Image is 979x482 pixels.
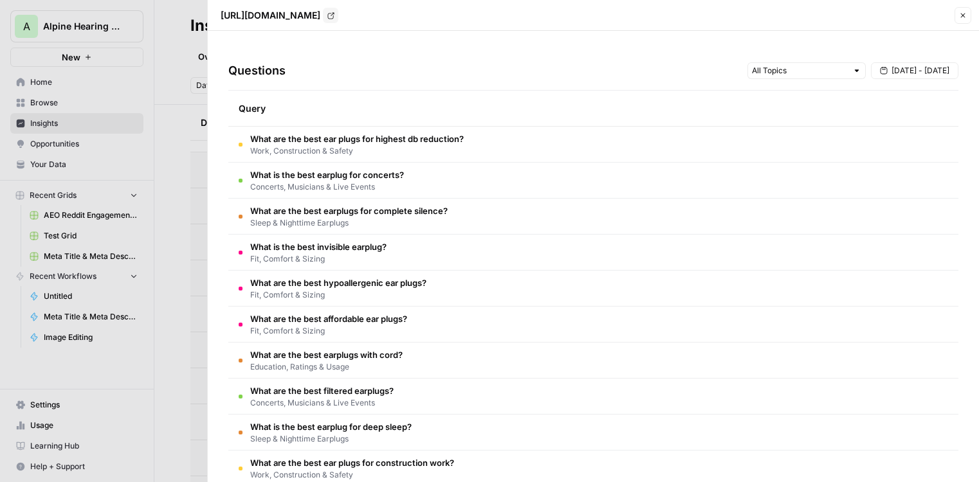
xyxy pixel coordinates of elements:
[239,91,948,126] div: Query
[752,64,847,77] input: All Topics
[250,168,404,181] span: What is the best earplug for concerts?
[871,62,958,79] button: [DATE] - [DATE]
[250,276,426,289] span: What are the best hypoallergenic ear plugs?
[250,204,448,217] span: What are the best earplugs for complete silence?
[250,240,387,253] span: What is the best invisible earplug?
[250,253,387,265] span: Fit, Comfort & Sizing
[250,132,464,145] span: What are the best ear plugs for highest db reduction?
[250,145,464,157] span: Work, Construction & Safety
[250,384,394,397] span: What are the best filtered earplugs?
[250,325,407,337] span: Fit, Comfort & Sizing
[250,469,454,481] span: Work, Construction & Safety
[323,8,338,23] a: Go to page https://www.amazon.com/Best-Sellers-Earplugs/zgbs/hpc/3779871
[250,348,403,361] span: What are the best earplugs with cord?
[221,9,320,22] p: [URL][DOMAIN_NAME]
[250,181,404,193] span: Concerts, Musicians & Live Events
[250,397,394,409] span: Concerts, Musicians & Live Events
[250,420,412,433] span: What is the best earplug for deep sleep?
[250,312,407,325] span: What are the best affordable ear plugs?
[250,433,412,445] span: Sleep & Nighttime Earplugs
[892,65,949,76] span: [DATE] - [DATE]
[228,62,286,80] h3: Questions
[250,217,448,229] span: Sleep & Nighttime Earplugs
[250,289,426,301] span: Fit, Comfort & Sizing
[250,361,403,373] span: Education, Ratings & Usage
[250,456,454,469] span: What are the best ear plugs for construction work?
